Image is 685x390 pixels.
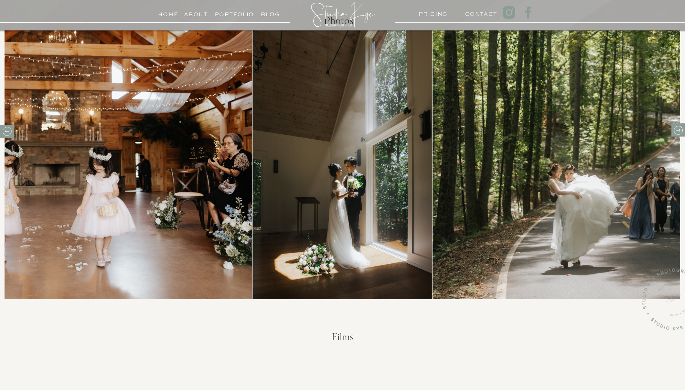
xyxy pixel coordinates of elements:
a: About [184,9,208,16]
a: Blog [255,9,286,16]
a: PRICING [419,9,445,16]
a: Home [155,9,181,16]
a: Contact [465,9,491,16]
h2: Films [246,333,439,345]
a: Portfolio [215,9,246,16]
